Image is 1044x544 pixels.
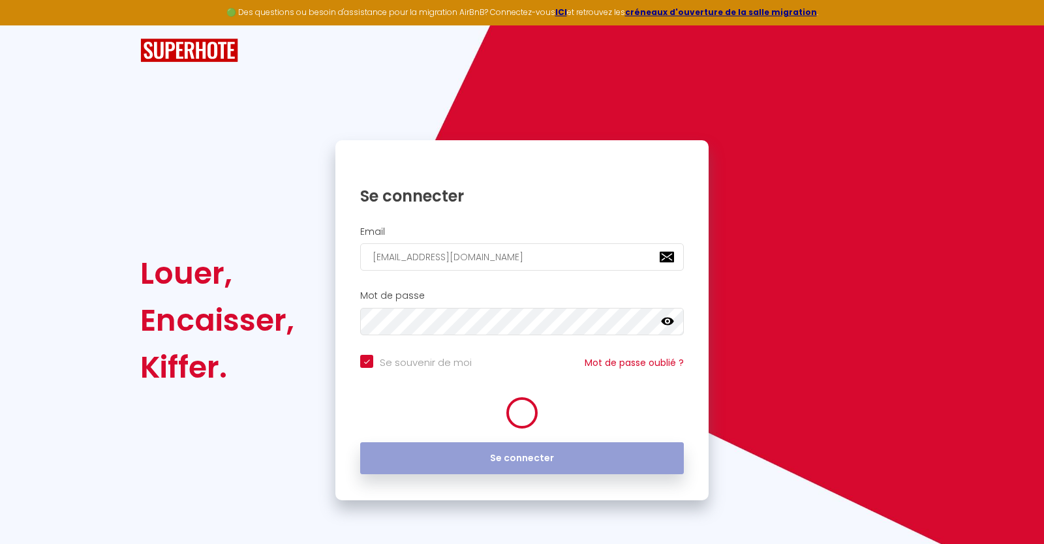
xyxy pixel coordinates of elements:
[585,356,684,369] a: Mot de passe oublié ?
[140,297,294,344] div: Encaisser,
[140,250,294,297] div: Louer,
[625,7,817,18] a: créneaux d'ouverture de la salle migration
[140,344,294,391] div: Kiffer.
[555,7,567,18] a: ICI
[360,290,684,301] h2: Mot de passe
[360,442,684,475] button: Se connecter
[360,226,684,237] h2: Email
[360,186,684,206] h1: Se connecter
[360,243,684,271] input: Ton Email
[140,38,238,63] img: SuperHote logo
